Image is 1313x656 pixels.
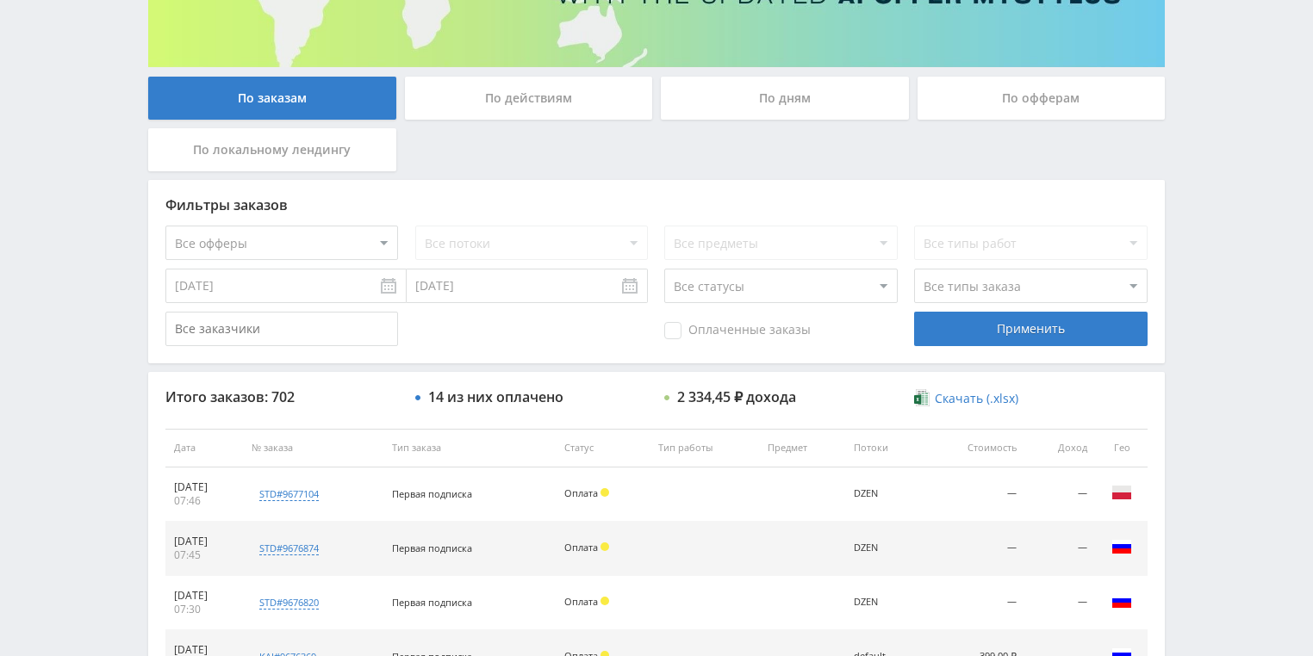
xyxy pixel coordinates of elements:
[165,197,1148,213] div: Фильтры заказов
[259,596,319,610] div: std#9676820
[918,77,1166,120] div: По офферам
[383,429,556,467] th: Тип заказа
[564,541,598,554] span: Оплата
[1111,482,1132,503] img: pol.png
[1111,591,1132,611] img: rus.png
[677,389,796,405] div: 2 334,45 ₽ дохода
[174,494,234,508] div: 07:46
[428,389,563,405] div: 14 из них оплачено
[1025,467,1096,522] td: —
[392,487,472,500] span: Первая подписка
[914,389,929,406] img: xlsx
[148,77,396,120] div: По заказам
[924,429,1025,467] th: Стоимость
[924,576,1025,630] td: —
[165,389,398,405] div: Итого заказов: 702
[935,392,1018,405] span: Скачать (.xlsx)
[174,535,234,548] div: [DATE]
[392,542,472,554] span: Первая подписка
[405,77,653,120] div: По действиям
[600,597,609,605] span: Холд
[243,429,383,467] th: № заказа
[174,603,234,616] div: 07:30
[392,596,472,609] span: Первая подписка
[924,467,1025,522] td: —
[854,542,915,554] div: DZEN
[600,542,609,551] span: Холд
[661,77,909,120] div: По дням
[854,488,915,499] div: DZEN
[1025,429,1096,467] th: Доход
[165,312,398,346] input: Все заказчики
[259,542,319,555] div: std#9676874
[556,429,650,467] th: Статус
[148,128,396,171] div: По локальному лендингу
[174,480,234,494] div: [DATE]
[564,595,598,608] span: Оплата
[1025,522,1096,576] td: —
[600,488,609,497] span: Холд
[914,390,1017,407] a: Скачать (.xlsx)
[845,429,924,467] th: Потоки
[165,429,243,467] th: Дата
[174,589,234,603] div: [DATE]
[1096,429,1148,467] th: Гео
[174,548,234,562] div: 07:45
[650,429,758,467] th: Тип работы
[664,322,811,339] span: Оплаченные заказы
[259,487,319,501] div: std#9677104
[564,486,598,499] span: Оплата
[759,429,845,467] th: Предмет
[914,312,1147,346] div: Применить
[1025,576,1096,630] td: —
[854,597,915,608] div: DZEN
[924,522,1025,576] td: —
[1111,536,1132,557] img: rus.png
